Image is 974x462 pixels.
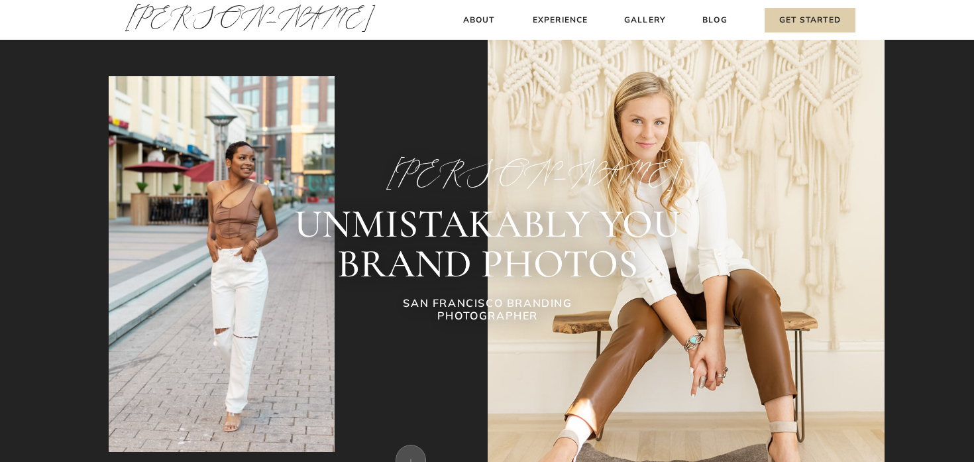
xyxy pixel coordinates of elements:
h1: SAN FRANCISCO BRANDING PHOTOGRAPHER [366,297,610,326]
a: Experience [531,13,590,27]
a: Get Started [765,8,855,32]
h2: [PERSON_NAME] [386,158,589,188]
a: About [459,13,498,27]
h2: UNMISTAKABLY YOU BRAND PHOTOS [206,204,769,284]
a: Gallery [623,13,667,27]
a: Blog [700,13,730,27]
